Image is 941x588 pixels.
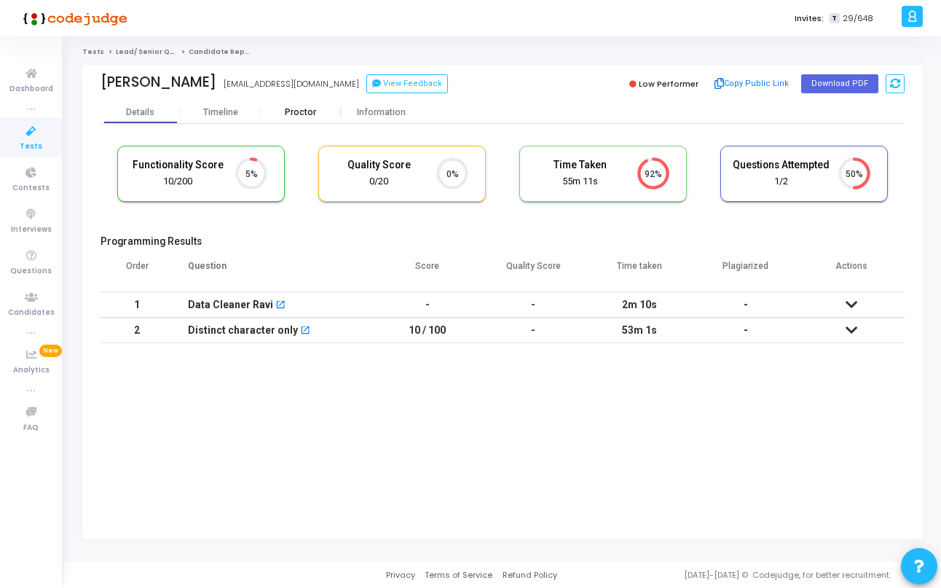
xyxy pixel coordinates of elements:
[341,107,421,118] div: Information
[20,141,42,153] span: Tests
[101,318,173,343] td: 2
[795,12,824,25] label: Invites:
[203,107,238,118] div: Timeline
[503,569,557,581] a: Refund Policy
[173,251,374,292] th: Question
[330,175,428,189] div: 0/20
[101,292,173,318] td: 1
[481,318,587,343] td: -
[586,251,693,292] th: Time taken
[586,292,693,318] td: 2m 10s
[23,422,39,434] span: FAQ
[693,251,799,292] th: Plagiarized
[300,326,310,337] mat-icon: open_in_new
[126,107,154,118] div: Details
[330,159,428,171] h5: Quality Score
[744,299,748,310] span: -
[710,73,794,95] button: Copy Public Link
[732,175,830,189] div: 1/2
[557,569,923,581] div: [DATE]-[DATE] © Codejudge, for better recruitment.
[8,307,55,319] span: Candidates
[801,74,878,93] button: Download PDF
[531,159,629,171] h5: Time Taken
[101,74,216,90] div: [PERSON_NAME]
[639,78,698,90] span: Low Performer
[366,74,448,93] button: View Feedback
[425,569,492,581] a: Terms of Service
[9,83,53,95] span: Dashboard
[18,4,127,33] img: logo
[843,12,873,25] span: 29/648
[261,107,341,118] div: Proctor
[11,224,52,236] span: Interviews
[744,324,748,336] span: -
[12,182,50,195] span: Contests
[531,175,629,189] div: 55m 11s
[275,301,286,311] mat-icon: open_in_new
[586,318,693,343] td: 53m 1s
[481,251,587,292] th: Quality Score
[101,235,905,248] h5: Programming Results
[129,159,227,171] h5: Functionality Score
[374,292,481,318] td: -
[188,318,298,342] div: Distinct character only
[82,47,923,57] nav: breadcrumb
[798,251,905,292] th: Actions
[374,318,481,343] td: 10 / 100
[481,292,587,318] td: -
[116,47,247,56] a: Lead/ Senior Quality Engineer Test 1
[224,78,359,90] div: [EMAIL_ADDRESS][DOMAIN_NAME]
[101,251,173,292] th: Order
[39,345,62,357] span: New
[188,293,273,317] div: Data Cleaner Ravi
[82,47,104,56] a: Tests
[830,13,839,24] span: T
[732,159,830,171] h5: Questions Attempted
[189,47,256,56] span: Candidate Report
[386,569,415,581] a: Privacy
[10,265,52,278] span: Questions
[129,175,227,189] div: 10/200
[13,364,50,377] span: Analytics
[374,251,481,292] th: Score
